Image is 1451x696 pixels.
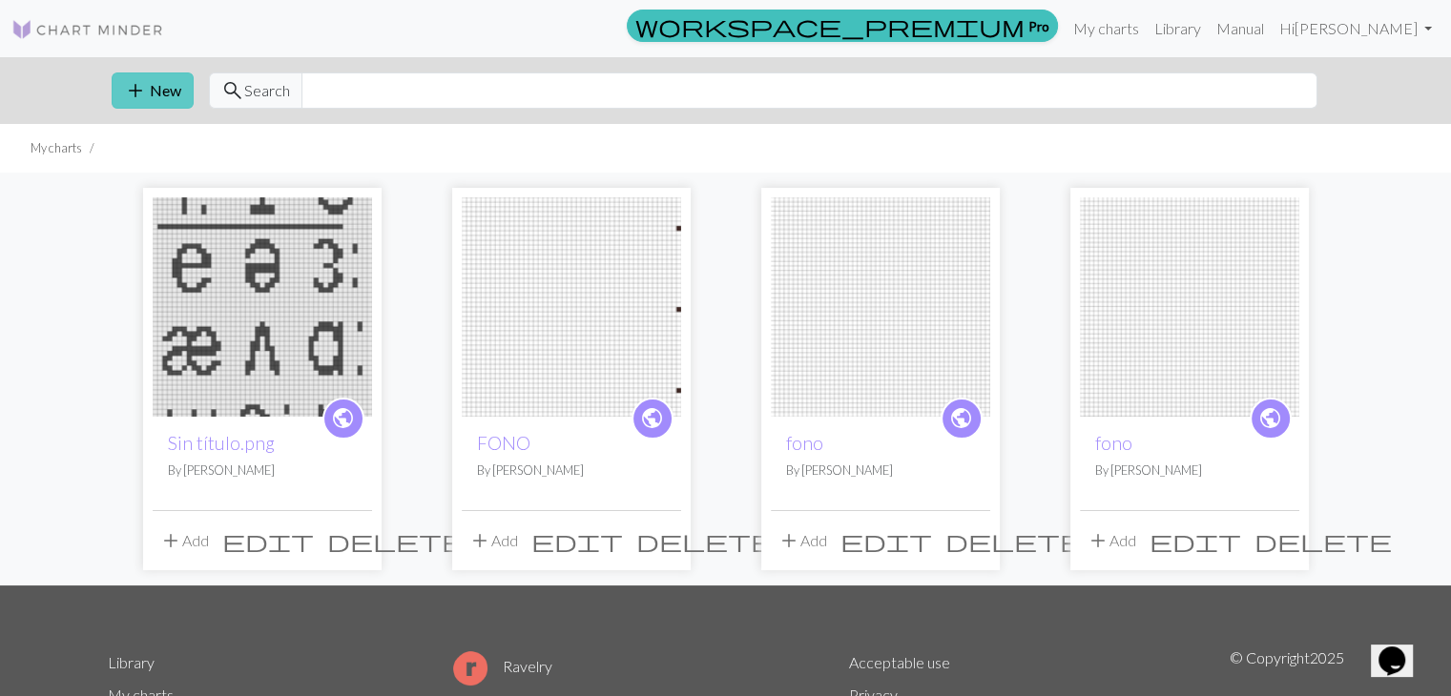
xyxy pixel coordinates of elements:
[771,522,834,559] button: Add
[221,77,244,104] span: search
[840,529,932,552] i: Edit
[153,296,372,314] a: Sin título.png
[1150,527,1241,554] span: edit
[531,527,623,554] span: edit
[1248,522,1399,559] button: Delete
[216,522,321,559] button: Edit
[632,398,674,440] a: public
[159,527,182,554] span: add
[949,403,973,433] span: public
[1066,10,1147,48] a: My charts
[331,403,355,433] span: public
[531,529,623,552] i: Edit
[1272,10,1440,48] a: Hi[PERSON_NAME]
[477,432,530,454] a: FONO
[168,461,357,480] p: By [PERSON_NAME]
[1250,398,1292,440] a: public
[468,527,491,554] span: add
[1087,527,1109,554] span: add
[462,296,681,314] a: FONO
[777,527,800,554] span: add
[1258,403,1282,433] span: public
[834,522,939,559] button: Edit
[1209,10,1272,48] a: Manual
[11,18,164,41] img: Logo
[786,461,975,480] p: By [PERSON_NAME]
[331,399,355,438] i: public
[525,522,630,559] button: Edit
[636,527,774,554] span: delete
[627,10,1058,42] a: Pro
[1080,197,1299,417] img: fono
[630,522,780,559] button: Delete
[1080,522,1143,559] button: Add
[321,522,471,559] button: Delete
[108,653,155,671] a: Library
[949,399,973,438] i: public
[31,139,82,157] li: My charts
[222,527,314,554] span: edit
[153,522,216,559] button: Add
[168,432,275,454] a: Sin título.png
[640,403,664,433] span: public
[1150,529,1241,552] i: Edit
[327,527,465,554] span: delete
[849,653,950,671] a: Acceptable use
[244,79,290,102] span: Search
[1080,296,1299,314] a: fono
[124,77,147,104] span: add
[640,399,664,438] i: public
[771,197,990,417] img: fono
[1254,527,1392,554] span: delete
[1371,620,1432,677] iframe: chat widget
[939,522,1089,559] button: Delete
[635,12,1025,39] span: workspace_premium
[453,651,487,686] img: Ravelry logo
[945,527,1083,554] span: delete
[1095,461,1284,480] p: By [PERSON_NAME]
[840,527,932,554] span: edit
[322,398,364,440] a: public
[1147,10,1209,48] a: Library
[112,72,194,109] button: New
[786,432,823,454] a: fono
[153,197,372,417] img: Sin título.png
[453,657,552,675] a: Ravelry
[477,461,666,480] p: By [PERSON_NAME]
[222,529,314,552] i: Edit
[941,398,983,440] a: public
[462,197,681,417] img: FONO
[1095,432,1132,454] a: fono
[1258,399,1282,438] i: public
[771,296,990,314] a: fono
[1143,522,1248,559] button: Edit
[462,522,525,559] button: Add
